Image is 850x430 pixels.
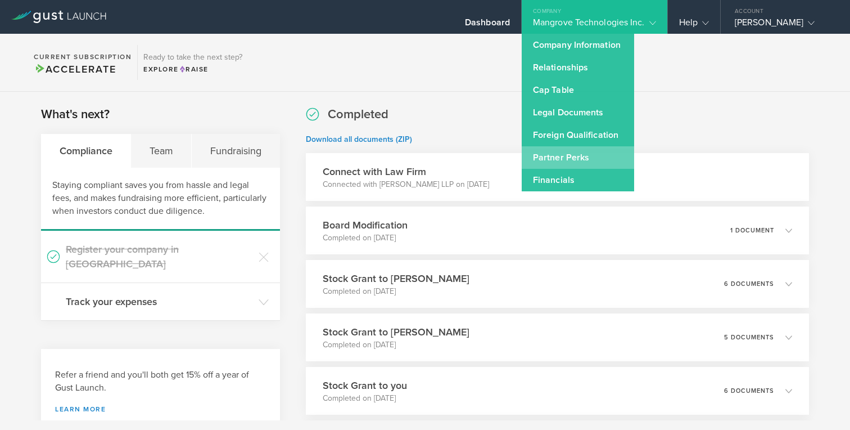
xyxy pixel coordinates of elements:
a: Learn more [55,406,266,413]
p: Completed on [DATE] [323,393,407,404]
h3: Stock Grant to [PERSON_NAME] [323,325,469,339]
p: Completed on [DATE] [323,339,469,351]
p: 1 document [730,227,774,234]
p: 6 documents [724,281,774,287]
h2: Current Subscription [34,53,132,60]
div: Mangrove Technologies Inc. [533,17,656,34]
p: 6 documents [724,388,774,394]
div: Fundraising [192,134,279,168]
div: Team [131,134,192,168]
h3: Stock Grant to [PERSON_NAME] [323,271,469,286]
div: Staying compliant saves you from hassle and legal fees, and makes fundraising more efficient, par... [41,168,280,231]
div: [PERSON_NAME] [735,17,830,34]
h3: Stock Grant to you [323,378,407,393]
h2: What's next? [41,106,110,123]
p: Completed on [DATE] [323,232,408,244]
h3: Ready to take the next step? [143,53,242,61]
p: 5 documents [724,334,774,341]
h3: Connect with Law Firm [323,164,489,179]
div: Help [679,17,709,34]
h3: Register your company in [GEOGRAPHIC_DATA] [66,242,253,271]
div: Dashboard [465,17,510,34]
h3: Board Modification [323,218,408,232]
span: Accelerate [34,63,116,75]
div: Ready to take the next step?ExploreRaise [137,45,248,80]
span: Raise [179,65,209,73]
p: Completed on [DATE] [323,286,469,297]
h2: Completed [328,106,388,123]
a: Download all documents (ZIP) [306,135,412,144]
h3: Refer a friend and you'll both get 15% off a year of Gust Launch. [55,369,266,395]
p: Connected with [PERSON_NAME] LLP on [DATE] [323,179,489,190]
div: Compliance [41,134,131,168]
h3: Track your expenses [66,294,253,309]
div: Explore [143,64,242,74]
